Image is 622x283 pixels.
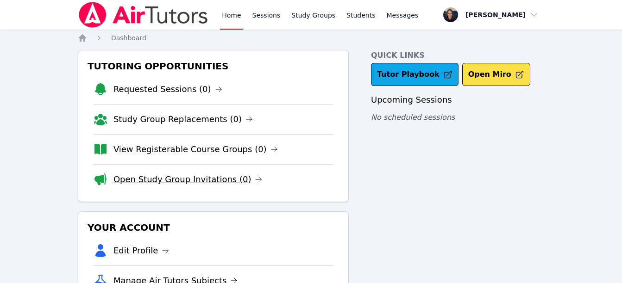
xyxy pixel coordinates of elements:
[371,63,459,86] a: Tutor Playbook
[387,11,419,20] span: Messages
[113,83,222,96] a: Requested Sessions (0)
[86,219,341,236] h3: Your Account
[111,33,146,43] a: Dashboard
[78,2,209,28] img: Air Tutors
[371,113,455,122] span: No scheduled sessions
[113,244,170,257] a: Edit Profile
[462,63,530,86] button: Open Miro
[113,173,263,186] a: Open Study Group Invitations (0)
[111,34,146,42] span: Dashboard
[113,143,278,156] a: View Registerable Course Groups (0)
[371,50,544,61] h4: Quick Links
[78,33,544,43] nav: Breadcrumb
[371,93,544,106] h3: Upcoming Sessions
[86,58,341,74] h3: Tutoring Opportunities
[113,113,253,126] a: Study Group Replacements (0)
